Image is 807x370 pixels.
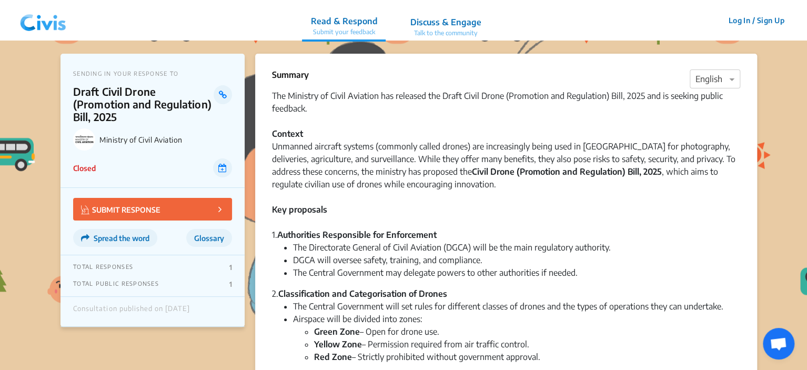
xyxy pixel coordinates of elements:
[314,325,740,338] li: – Open for drone use.
[99,135,232,144] p: Ministry of Civil Aviation
[73,163,96,174] p: Closed
[293,266,740,279] li: The Central Government may delegate powers to other authorities if needed.
[73,305,190,318] div: Consultation published on [DATE]
[721,12,791,28] button: Log In / Sign Up
[73,263,133,272] p: TOTAL RESPONSES
[73,198,232,221] button: SUBMIT RESPONSE
[278,288,447,299] strong: Classification and Categorisation of Drones
[472,166,662,177] strong: Civil Drone (Promotion and Regulation) Bill, 2025
[277,229,437,240] strong: Authorities Responsible for Enforcement
[272,204,327,215] strong: Key proposals
[272,128,303,139] strong: Context
[229,263,232,272] p: 1
[16,5,70,36] img: navlogo.png
[194,234,224,243] span: Glossary
[293,241,740,254] li: The Directorate General of Civil Aviation (DGCA) will be the main regulatory authority.
[293,313,740,363] li: Airspace will be divided into zones:
[73,85,214,123] p: Draft Civil Drone (Promotion and Regulation) Bill, 2025
[272,89,740,228] div: The Ministry of Civil Aviation has released the Draft Civil Drone (Promotion and Regulation) Bill...
[310,15,377,27] p: Read & Respond
[314,338,740,351] li: – Permission required from air traffic control.
[81,203,160,215] p: SUBMIT RESPONSE
[272,287,740,300] div: 2.
[410,16,481,28] p: Discuss & Engage
[94,234,149,243] span: Spread the word
[410,28,481,38] p: Talk to the community
[314,326,360,337] strong: Green Zone
[763,328,794,359] div: Open chat
[81,205,89,214] img: Vector.jpg
[73,70,232,77] p: SENDING IN YOUR RESPONSE TO
[293,254,740,266] li: DGCA will oversee safety, training, and compliance.
[73,229,157,247] button: Spread the word
[314,352,352,362] strong: Red Zone
[73,128,95,151] img: Ministry of Civil Aviation logo
[229,280,232,288] p: 1
[272,68,309,81] p: Summary
[314,339,362,349] strong: Yellow Zone
[310,27,377,37] p: Submit your feedback
[186,229,232,247] button: Glossary
[272,228,740,241] div: 1.
[293,300,740,313] li: The Central Government will set rules for different classes of drones and the types of operations...
[314,351,740,363] li: – Strictly prohibited without government approval.
[73,280,159,288] p: TOTAL PUBLIC RESPONSES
